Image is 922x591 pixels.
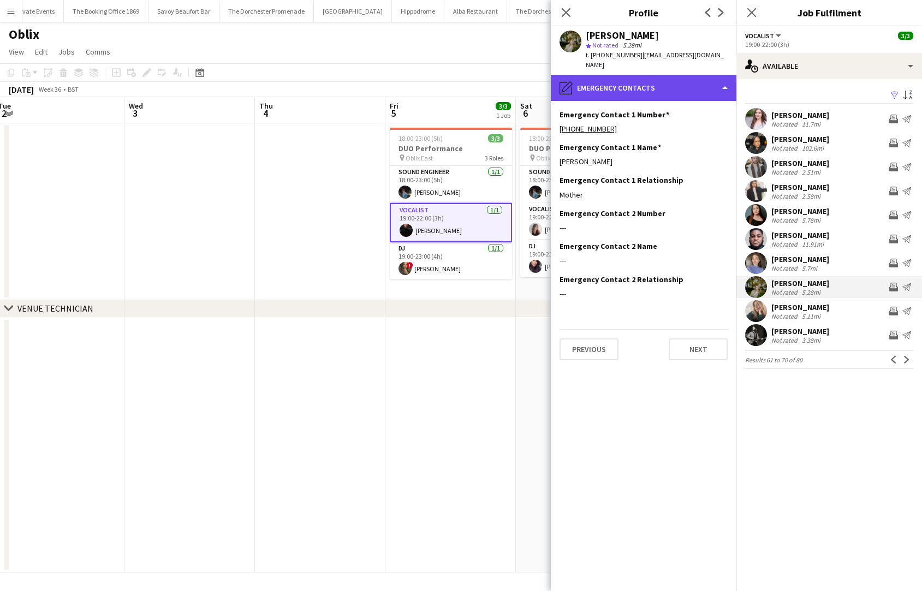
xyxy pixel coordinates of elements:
[64,1,148,22] button: The Booking Office 1869
[800,120,823,128] div: 11.7mi
[621,41,644,49] span: 5.28mi
[4,45,28,59] a: View
[898,32,913,40] span: 3/3
[520,128,643,277] app-job-card: 18:00-23:00 (5h)3/3DUO Performance Oblix East3 RolesSound Engineer1/118:00-23:00 (5h)[PERSON_NAME...
[800,312,823,320] div: 5.11mi
[560,190,728,200] div: Mother
[560,241,657,251] h3: Emergency Contact 2 Name
[736,5,922,20] h3: Job Fulfilment
[771,192,800,200] div: Not rated
[31,45,52,59] a: Edit
[800,264,819,272] div: 5.7mi
[9,84,34,95] div: [DATE]
[800,192,823,200] div: 2.58mi
[800,216,823,224] div: 5.78mi
[560,338,618,360] button: Previous
[586,51,724,69] span: | [EMAIL_ADDRESS][DOMAIN_NAME]
[129,101,143,111] span: Wed
[771,326,829,336] div: [PERSON_NAME]
[800,288,823,296] div: 5.28mi
[390,101,398,111] span: Fri
[560,289,728,299] div: ---
[771,168,800,176] div: Not rated
[258,107,273,120] span: 4
[800,168,823,176] div: 2.51mi
[586,51,643,59] span: t. [PHONE_NUMBER]
[536,154,563,162] span: Oblix East
[520,203,643,240] app-card-role: Vocalist1/119:00-22:00 (3h)[PERSON_NAME]
[520,166,643,203] app-card-role: Sound Engineer1/118:00-23:00 (5h)[PERSON_NAME]
[592,41,618,49] span: Not rated
[390,166,512,203] app-card-role: Sound Engineer1/118:00-23:00 (5h)[PERSON_NAME]
[520,101,532,111] span: Sat
[771,312,800,320] div: Not rated
[560,208,665,218] h3: Emergency Contact 2 Number
[800,336,823,344] div: 3.38mi
[771,336,800,344] div: Not rated
[507,1,601,22] button: The Dorchester - Vesper Bar
[219,1,314,22] button: The Dorchester Promenade
[560,255,728,265] div: ---
[36,85,63,93] span: Week 36
[520,240,643,277] app-card-role: DJ1/119:00-23:00 (4h)[PERSON_NAME]
[771,288,800,296] div: Not rated
[771,110,829,120] div: [PERSON_NAME]
[81,45,115,59] a: Comms
[745,32,783,40] button: Vocalist
[560,124,617,134] a: [PHONE_NUMBER]
[551,5,736,20] h3: Profile
[496,102,511,110] span: 3/3
[488,134,503,142] span: 3/3
[771,120,800,128] div: Not rated
[560,223,728,232] div: ---
[390,128,512,279] div: 18:00-23:00 (5h)3/3DUO Performance Oblix East3 RolesSound Engineer1/118:00-23:00 (5h)[PERSON_NAME...
[736,53,922,79] div: Available
[127,107,143,120] span: 3
[560,142,661,152] h3: Emergency Contact 1 Name
[800,240,826,248] div: 11.91mi
[68,85,79,93] div: BST
[586,31,659,40] div: [PERSON_NAME]
[35,47,47,57] span: Edit
[519,107,532,120] span: 6
[771,158,829,168] div: [PERSON_NAME]
[388,107,398,120] span: 5
[745,32,774,40] span: Vocalist
[314,1,392,22] button: [GEOGRAPHIC_DATA]
[17,303,93,314] div: VENUE TECHNICIAN
[745,356,802,364] span: Results 61 to 70 of 80
[520,144,643,153] h3: DUO Performance
[392,1,444,22] button: Hippodrome
[669,338,728,360] button: Next
[560,274,683,284] h3: Emergency Contact 2 Relationship
[771,182,829,192] div: [PERSON_NAME]
[560,157,728,166] div: [PERSON_NAME]
[485,154,503,162] span: 3 Roles
[771,278,829,288] div: [PERSON_NAME]
[444,1,507,22] button: Alba Restaurant
[86,47,110,57] span: Comms
[771,264,800,272] div: Not rated
[390,242,512,279] app-card-role: DJ1/119:00-23:00 (4h)![PERSON_NAME]
[771,302,829,312] div: [PERSON_NAME]
[407,262,413,268] span: !
[560,175,683,185] h3: Emergency Contact 1 Relationship
[551,75,736,101] div: Emergency contacts
[390,203,512,242] app-card-role: Vocalist1/119:00-22:00 (3h)[PERSON_NAME]
[58,47,75,57] span: Jobs
[398,134,443,142] span: 18:00-23:00 (5h)
[390,144,512,153] h3: DUO Performance
[771,240,800,248] div: Not rated
[560,110,669,120] h3: Emergency Contact 1 Number
[745,40,913,49] div: 19:00-22:00 (3h)
[771,216,800,224] div: Not rated
[259,101,273,111] span: Thu
[148,1,219,22] button: Savoy Beaufort Bar
[771,134,829,144] div: [PERSON_NAME]
[800,144,826,152] div: 102.6mi
[54,45,79,59] a: Jobs
[406,154,433,162] span: Oblix East
[496,111,510,120] div: 1 Job
[771,144,800,152] div: Not rated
